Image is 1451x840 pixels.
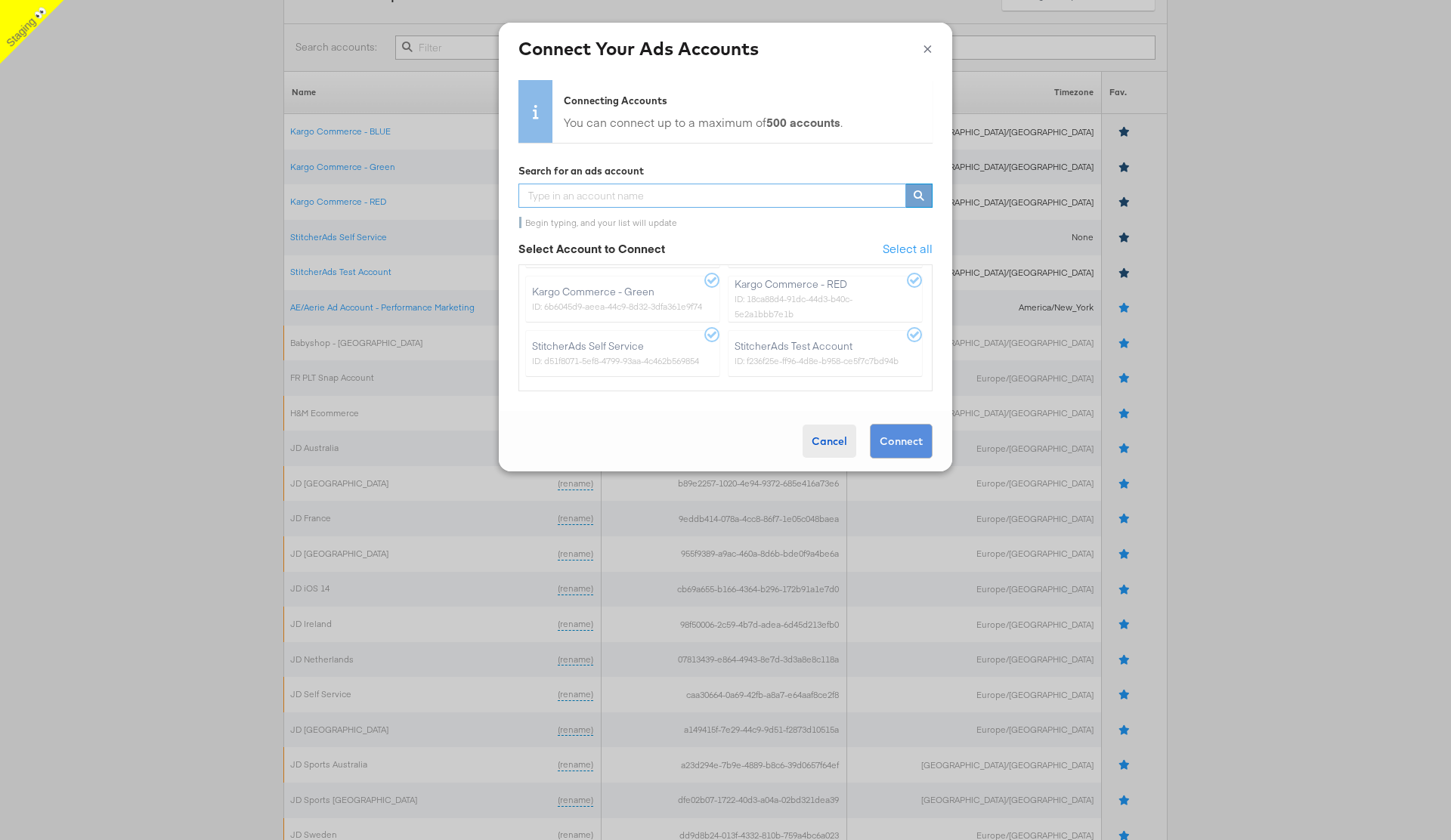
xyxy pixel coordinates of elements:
[883,240,933,256] span: Select all
[564,94,667,107] strong: Connecting Accounts
[518,36,933,61] h4: Connect Your Ads Accounts
[519,217,932,228] div: Begin typing, and your list will update
[766,114,840,130] strong: 500 accounts
[518,165,644,177] strong: Search for an ads account
[923,36,933,58] button: ×
[518,240,665,256] strong: Select Account to Connect
[518,184,906,208] input: Type in an account name
[564,113,843,131] div: You can connect up to a maximum of .
[803,425,856,458] div: Cancel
